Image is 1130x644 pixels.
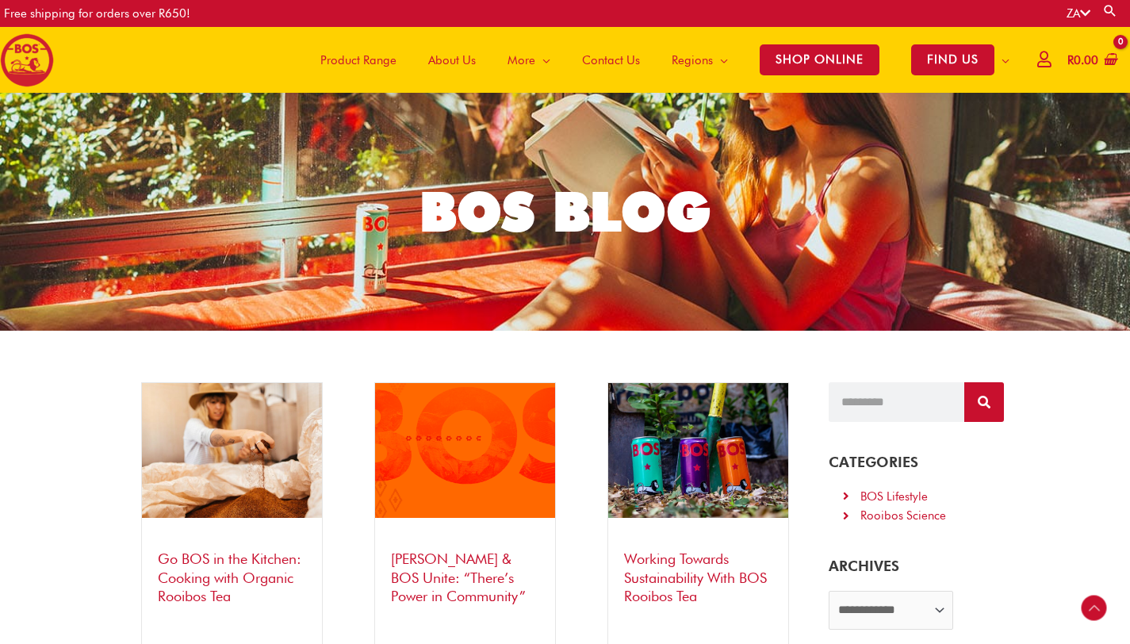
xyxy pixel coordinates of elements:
[508,36,535,84] span: More
[841,506,992,526] a: Rooibos Science
[760,44,879,75] span: SHOP ONLINE
[130,174,1000,249] h1: BOS BLOG
[158,550,301,604] a: Go BOS in the Kitchen: Cooking with Organic Rooibos Tea
[1064,43,1118,79] a: View Shopping Cart, empty
[860,506,946,526] div: Rooibos Science
[566,27,656,93] a: Contact Us
[744,27,895,93] a: SHOP ONLINE
[582,36,640,84] span: Contact Us
[375,383,555,518] img: Siya Kolisi
[829,454,1004,471] h4: CATEGORIES
[964,382,1004,422] button: Search
[841,487,992,507] a: BOS Lifestyle
[428,36,476,84] span: About Us
[1067,53,1098,67] bdi: 0.00
[391,550,526,604] a: [PERSON_NAME] & BOS Unite: “There’s Power in Community”
[672,36,713,84] span: Regions
[412,27,492,93] a: About Us
[829,558,1004,575] h5: ARCHIVES
[1067,6,1090,21] a: ZA
[142,383,322,518] img: All BOS organic rooibos tea is hand-harvested on the beautiful Klipopmekaar Farm in the Cederberg...
[1067,53,1074,67] span: R
[608,383,788,518] img: BOS rooibos tea is as good for you as it is for the planet.
[624,550,767,604] a: Working Towards Sustainability With BOS Rooibos Tea
[860,487,928,507] div: BOS Lifestyle
[320,36,396,84] span: Product Range
[656,27,744,93] a: Regions
[293,27,1025,93] nav: Site Navigation
[911,44,994,75] span: FIND US
[492,27,566,93] a: More
[1102,3,1118,18] a: Search button
[305,27,412,93] a: Product Range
